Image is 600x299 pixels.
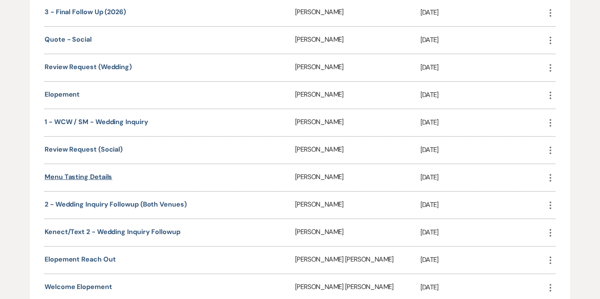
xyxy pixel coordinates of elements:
div: [PERSON_NAME] [295,192,420,219]
p: [DATE] [420,7,546,18]
a: Kenect/Text 2 - Wedding Inquiry Followup [45,227,180,236]
a: Review Request (social) [45,145,122,154]
p: [DATE] [420,254,546,265]
div: [PERSON_NAME] [295,27,420,54]
a: Elopement reach out [45,255,115,264]
a: Review Request (wedding) [45,62,132,71]
p: [DATE] [420,227,546,238]
div: [PERSON_NAME] [295,82,420,109]
p: [DATE] [420,172,546,183]
a: Menu Tasting Details [45,172,112,181]
p: [DATE] [420,90,546,100]
div: [PERSON_NAME] [295,219,420,246]
div: [PERSON_NAME] [295,109,420,136]
p: [DATE] [420,35,546,45]
p: [DATE] [420,117,546,128]
p: [DATE] [420,199,546,210]
p: [DATE] [420,282,546,293]
a: Welcome Elopement [45,282,112,291]
a: 2 - Wedding Inquiry Followup (both venues) [45,200,187,209]
a: 1 - WCW / SM - Wedding Inquiry [45,117,148,126]
div: [PERSON_NAME] [295,54,420,81]
a: Elopement [45,90,80,99]
a: Quote - Social [45,35,92,44]
div: [PERSON_NAME] [295,164,420,191]
div: [PERSON_NAME] [PERSON_NAME] [295,247,420,274]
p: [DATE] [420,62,546,73]
div: [PERSON_NAME] [295,137,420,164]
a: 3 - Final Follow Up (2026) [45,7,126,16]
p: [DATE] [420,145,546,155]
